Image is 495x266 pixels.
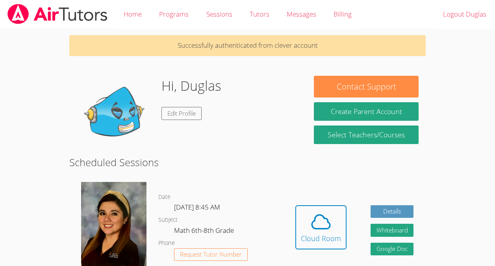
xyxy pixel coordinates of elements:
button: Cloud Room [295,205,347,249]
img: airtutors_banner-c4298cdbf04f3fff15de1276eac7730deb9818008684d7c2e4769d2f7ddbe033.png [7,4,108,24]
p: Successfully authenticated from clever account [69,35,426,56]
a: Details [371,205,414,218]
dt: Subject [158,215,178,225]
dt: Phone [158,238,175,248]
span: [DATE] 8:45 AM [174,202,220,212]
dt: Date [158,192,171,202]
a: Google Doc [371,243,414,256]
button: Contact Support [314,76,418,97]
h2: Scheduled Sessions [69,155,426,170]
span: Messages [287,9,316,19]
a: Select Teachers/Courses [314,126,418,144]
button: Request Tutor Number [174,248,248,261]
span: Request Tutor Number [180,251,242,257]
div: Cloud Room [301,233,341,244]
h1: Hi, Duglas [161,76,221,96]
button: Create Parent Account [314,102,418,121]
img: default.png [76,76,155,155]
dd: Math 6th-8th Grade [174,225,235,238]
a: Edit Profile [161,107,202,120]
button: Whiteboard [371,224,414,237]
